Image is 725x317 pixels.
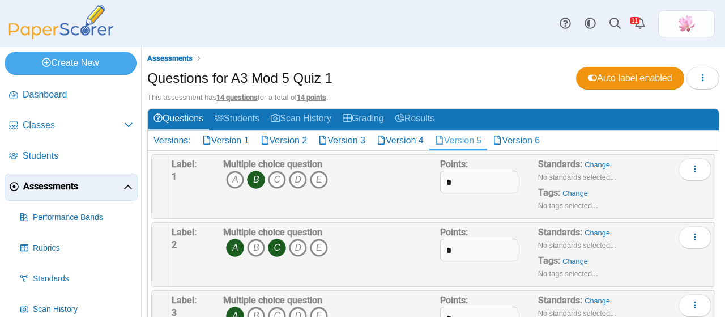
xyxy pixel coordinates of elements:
[33,273,133,285] span: Standards
[268,171,286,189] i: C
[147,92,719,103] div: This assessment has for a total of .
[538,173,616,181] small: No standards selected...
[313,131,371,150] a: Version 3
[223,227,322,238] b: Multiple choice question
[658,10,715,37] a: ps.MuGhfZT6iQwmPTCC
[226,239,244,257] i: A
[148,131,197,150] div: Versions:
[147,69,332,88] h1: Questions for A3 Mod 5 Quiz 1
[209,109,265,130] a: Students
[538,159,582,170] b: Standards:
[5,52,137,74] a: Create New
[5,112,138,140] a: Classes
[226,171,244,189] i: A
[289,171,307,189] i: D
[538,241,616,250] small: No standards selected...
[216,93,258,102] u: 14 questions
[16,204,138,231] a: Performance Bands
[5,143,138,170] a: Students
[33,304,133,315] span: Scan History
[538,295,582,306] b: Standards:
[223,295,322,306] b: Multiple choice question
[223,159,322,170] b: Multiple choice question
[390,109,440,130] a: Results
[197,131,255,150] a: Version 1
[247,239,265,257] i: B
[337,109,390,130] a: Grading
[33,212,133,223] span: Performance Bands
[310,171,328,189] i: E
[172,239,177,250] b: 2
[679,158,711,181] button: More options
[23,150,133,162] span: Students
[148,109,209,130] a: Questions
[310,239,328,257] i: E
[585,297,610,305] a: Change
[144,52,195,66] a: Assessments
[538,269,598,278] small: No tags selected...
[679,226,711,249] button: More options
[172,159,197,170] b: Label:
[538,201,598,210] small: No tags selected...
[677,15,696,33] img: ps.MuGhfZT6iQwmPTCC
[268,239,286,257] i: C
[5,82,138,109] a: Dashboard
[588,73,672,83] span: Auto label enabled
[172,171,177,182] b: 1
[289,239,307,257] i: D
[585,229,610,237] a: Change
[265,109,337,130] a: Scan History
[538,227,582,238] b: Standards:
[585,160,610,169] a: Change
[440,159,468,170] b: Points:
[297,93,326,102] u: 14 points
[628,11,652,36] a: Alerts
[538,187,560,198] b: Tags:
[487,131,545,150] a: Version 6
[33,243,133,254] span: Rubrics
[23,180,123,193] span: Assessments
[677,15,696,33] span: Xinmei Li
[247,171,265,189] i: B
[562,257,588,265] a: Change
[172,295,197,306] b: Label:
[440,295,468,306] b: Points:
[16,265,138,293] a: Standards
[5,5,118,39] img: PaperScorer
[16,235,138,262] a: Rubrics
[172,227,197,238] b: Label:
[679,294,711,317] button: More options
[576,67,684,90] a: Auto label enabled
[5,174,138,201] a: Assessments
[440,227,468,238] b: Points:
[538,255,560,266] b: Tags:
[562,189,588,197] a: Change
[23,88,133,101] span: Dashboard
[5,31,118,41] a: PaperScorer
[147,54,193,62] span: Assessments
[371,131,429,150] a: Version 4
[429,131,488,150] a: Version 5
[255,131,313,150] a: Version 2
[23,119,124,132] span: Classes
